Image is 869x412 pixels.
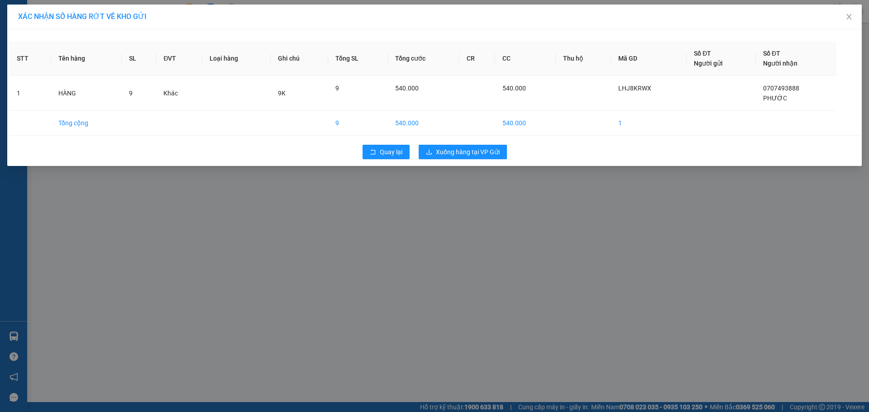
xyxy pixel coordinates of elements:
th: Tên hàng [51,41,122,76]
td: HÀNG [51,76,122,111]
th: Ghi chú [271,41,328,76]
td: Khác [156,76,202,111]
span: Số ĐT [763,50,780,57]
span: 0707493888 [763,85,799,92]
span: LHJ8KRWX [618,85,651,92]
th: CC [495,41,556,76]
th: Tổng SL [328,41,388,76]
span: download [426,149,432,156]
span: Quay lại [380,147,402,157]
td: 540.000 [388,111,459,136]
span: 9 [335,85,339,92]
span: 9K [278,90,286,97]
span: 540.000 [395,85,419,92]
td: 9 [328,111,388,136]
th: Thu hộ [556,41,611,76]
th: STT [10,41,51,76]
td: 1 [10,76,51,111]
td: 540.000 [495,111,556,136]
span: 9 [129,90,133,97]
th: Loại hàng [202,41,271,76]
th: Tổng cước [388,41,459,76]
span: Người nhận [763,60,797,67]
span: XÁC NHẬN SỐ HÀNG RỚT VỀ KHO GỬI [18,12,147,21]
span: rollback [370,149,376,156]
span: 540.000 [502,85,526,92]
th: SL [122,41,156,76]
button: Close [836,5,862,30]
td: 1 [611,111,687,136]
span: Số ĐT [694,50,711,57]
span: PHƯỚC [763,95,787,102]
span: close [845,13,853,20]
button: rollbackQuay lại [363,145,410,159]
span: Người gửi [694,60,723,67]
button: downloadXuống hàng tại VP Gửi [419,145,507,159]
th: CR [459,41,496,76]
th: ĐVT [156,41,202,76]
th: Mã GD [611,41,687,76]
td: Tổng cộng [51,111,122,136]
span: Xuống hàng tại VP Gửi [436,147,500,157]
